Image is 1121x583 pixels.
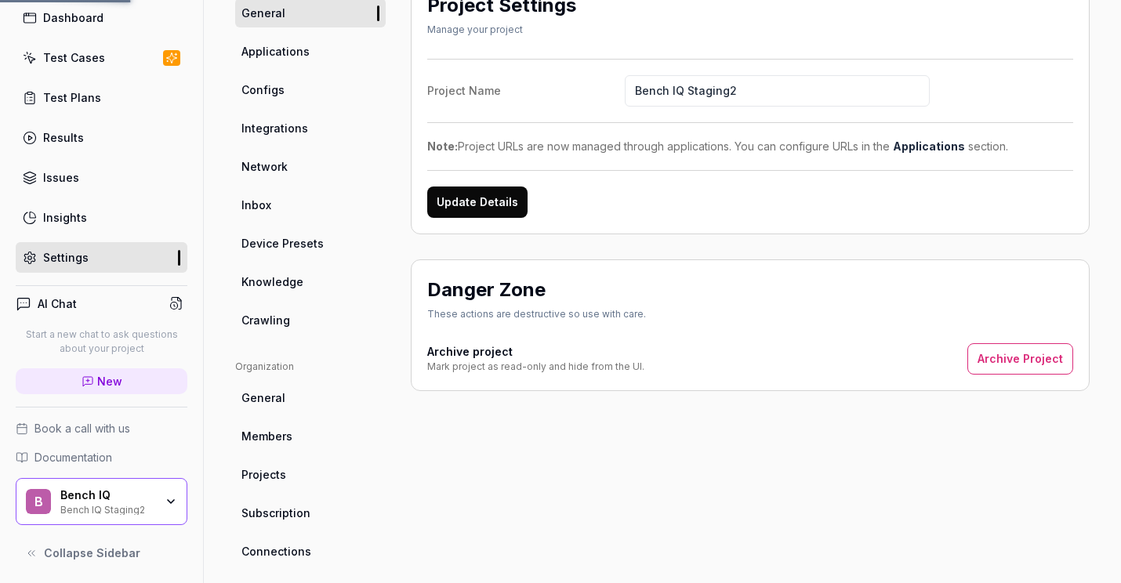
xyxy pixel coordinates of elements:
[16,122,187,153] a: Results
[235,460,386,489] a: Projects
[235,37,386,66] a: Applications
[427,139,458,153] strong: Note:
[241,43,310,60] span: Applications
[241,158,288,175] span: Network
[16,202,187,233] a: Insights
[427,276,546,304] h2: Danger Zone
[97,373,122,389] span: New
[43,89,101,106] div: Test Plans
[16,368,187,394] a: New
[241,5,285,21] span: General
[235,267,386,296] a: Knowledge
[16,478,187,525] button: BBench IQBench IQ Staging2
[235,229,386,258] a: Device Presets
[625,75,930,107] input: Project Name
[241,197,271,213] span: Inbox
[427,23,576,37] div: Manage your project
[16,82,187,113] a: Test Plans
[38,295,77,312] h4: AI Chat
[235,422,386,451] a: Members
[427,343,644,360] h4: Archive project
[235,498,386,527] a: Subscription
[241,273,303,290] span: Knowledge
[16,242,187,273] a: Settings
[427,138,1073,154] div: Project URLs are now managed through applications. You can configure URLs in the section.
[34,449,112,465] span: Documentation
[44,545,140,561] span: Collapse Sidebar
[43,49,105,66] div: Test Cases
[241,466,286,483] span: Projects
[235,537,386,566] a: Connections
[235,114,386,143] a: Integrations
[60,502,154,515] div: Bench IQ Staging2
[16,420,187,436] a: Book a call with us
[235,383,386,412] a: General
[427,186,528,218] button: Update Details
[43,9,103,26] div: Dashboard
[16,449,187,465] a: Documentation
[967,343,1073,375] button: Archive Project
[235,360,386,374] div: Organization
[235,152,386,181] a: Network
[427,82,625,99] div: Project Name
[241,235,324,252] span: Device Presets
[241,81,285,98] span: Configs
[893,139,965,153] a: Applications
[427,360,644,374] div: Mark project as read-only and hide from the UI.
[235,75,386,104] a: Configs
[241,505,310,521] span: Subscription
[16,328,187,356] p: Start a new chat to ask questions about your project
[241,389,285,406] span: General
[16,538,187,569] button: Collapse Sidebar
[16,162,187,193] a: Issues
[241,120,308,136] span: Integrations
[34,420,130,436] span: Book a call with us
[427,307,646,321] div: These actions are destructive so use with care.
[26,489,51,514] span: B
[43,129,84,146] div: Results
[241,543,311,559] span: Connections
[235,190,386,219] a: Inbox
[43,169,79,186] div: Issues
[16,42,187,73] a: Test Cases
[43,249,89,266] div: Settings
[241,428,292,444] span: Members
[241,312,290,328] span: Crawling
[43,209,87,226] div: Insights
[235,306,386,335] a: Crawling
[16,2,187,33] a: Dashboard
[60,488,154,502] div: Bench IQ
